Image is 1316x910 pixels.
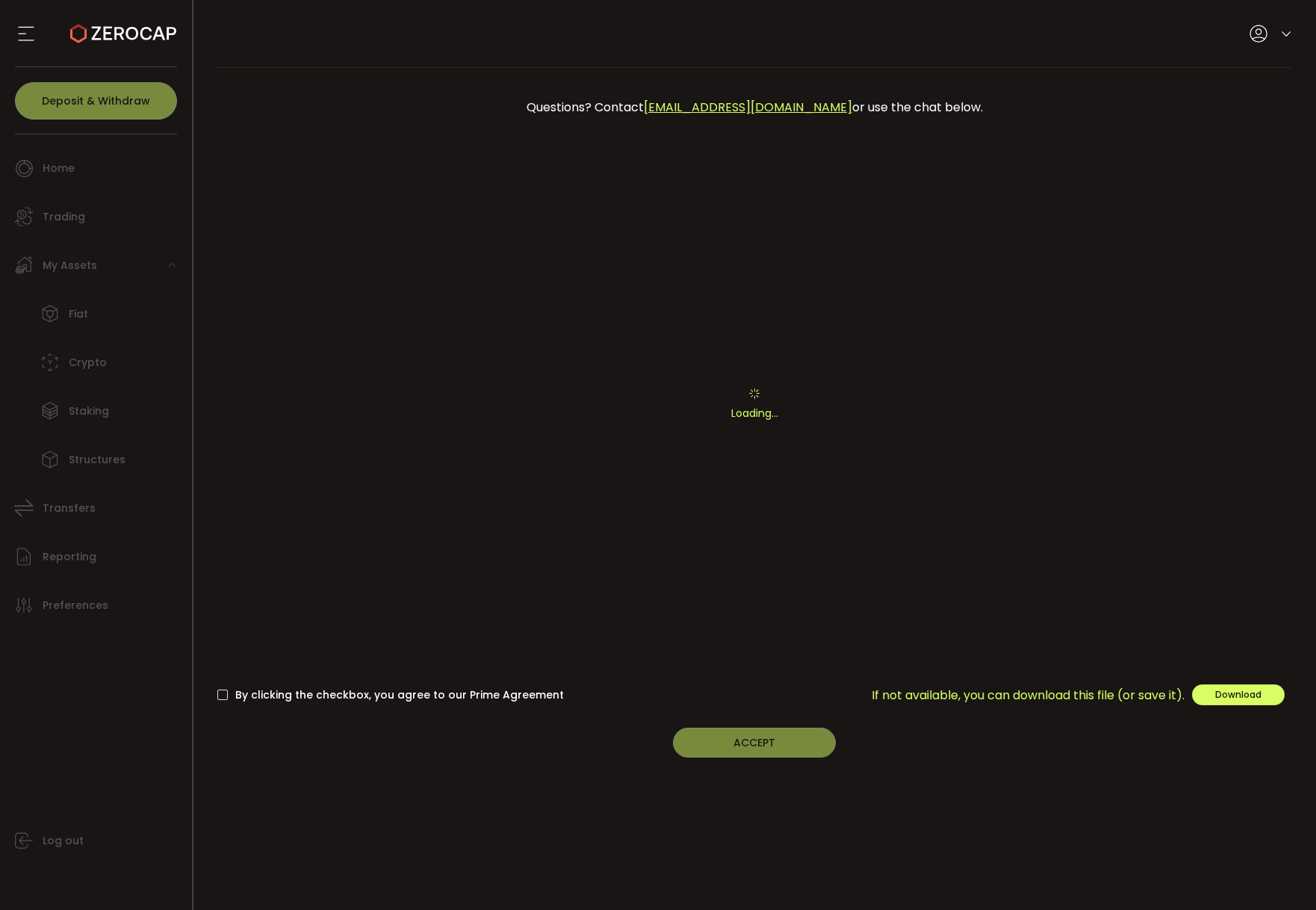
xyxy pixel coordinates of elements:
p: Loading... [217,406,1293,421]
span: Crypto [69,352,107,374]
span: Trading [43,206,85,228]
span: If not available, you can download this file (or save it). [872,686,1185,705]
div: Questions? Contact or use the chat below. [225,90,1285,124]
span: Preferences [43,595,108,616]
span: Transfers [43,498,96,519]
button: Deposit & Withdraw [15,82,177,120]
button: ACCEPT [673,728,836,758]
span: Structures [69,449,125,471]
span: My Assets [43,255,97,276]
span: Staking [69,400,109,422]
a: [EMAIL_ADDRESS][DOMAIN_NAME] [644,99,852,116]
span: ACCEPT [733,735,775,750]
span: Log out [43,830,84,852]
span: Reporting [43,546,96,568]
span: Fiat [69,303,88,325]
button: Download [1192,684,1285,705]
span: Download [1215,688,1261,701]
span: By clicking the checkbox, you agree to our Prime Agreement [228,688,564,702]
span: Home [43,158,75,179]
span: Deposit & Withdraw [42,96,150,106]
